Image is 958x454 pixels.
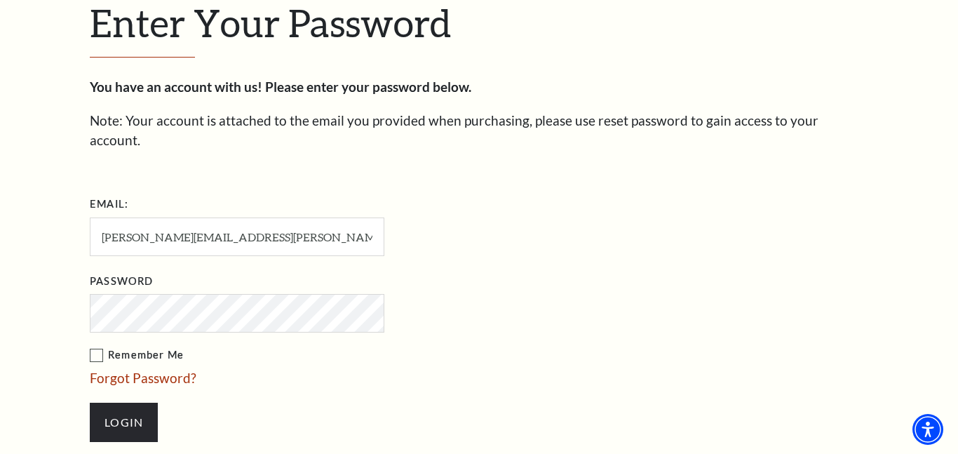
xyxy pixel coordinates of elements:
input: Required [90,218,384,256]
input: Login [90,403,158,442]
strong: Please enter your password below. [265,79,471,95]
label: Remember Me [90,347,525,364]
div: Accessibility Menu [912,414,943,445]
label: Password [90,273,153,291]
a: Forgot Password? [90,370,196,386]
p: Note: Your account is attached to the email you provided when purchasing, please use reset passwo... [90,111,868,151]
label: Email: [90,196,128,213]
strong: You have an account with us! [90,79,262,95]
